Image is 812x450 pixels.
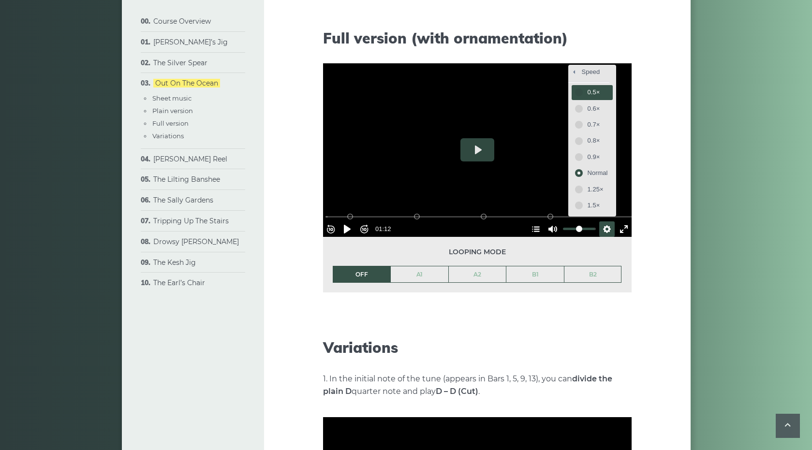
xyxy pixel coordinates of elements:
a: Variations [152,132,184,140]
p: 1. In the initial note of the tune (appears in Bars 1, 5, 9, 13), you can quarter note and play . [323,373,632,398]
a: The Earl’s Chair [153,278,205,287]
a: Course Overview [153,17,211,26]
a: Sheet music [152,94,192,102]
a: B2 [564,266,621,283]
h2: Full version (with ornamentation) [323,29,632,47]
a: A1 [391,266,448,283]
a: [PERSON_NAME] Reel [153,155,227,163]
h2: Variations [323,339,632,356]
a: The Lilting Banshee [153,175,220,184]
a: Out On The Ocean [153,79,220,87]
a: [PERSON_NAME]’s Jig [153,38,228,46]
a: The Sally Gardens [153,196,213,204]
a: Tripping Up The Stairs [153,217,229,225]
a: The Silver Spear [153,58,207,67]
a: B1 [506,266,564,283]
a: A2 [449,266,506,283]
strong: divide the plain D [323,374,612,396]
a: The Kesh Jig [153,258,196,267]
strong: D – D (Cut) [436,387,478,396]
span: Looping mode [333,247,622,258]
a: Plain version [152,107,193,115]
a: Drowsy [PERSON_NAME] [153,237,239,246]
a: Full version [152,119,189,127]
